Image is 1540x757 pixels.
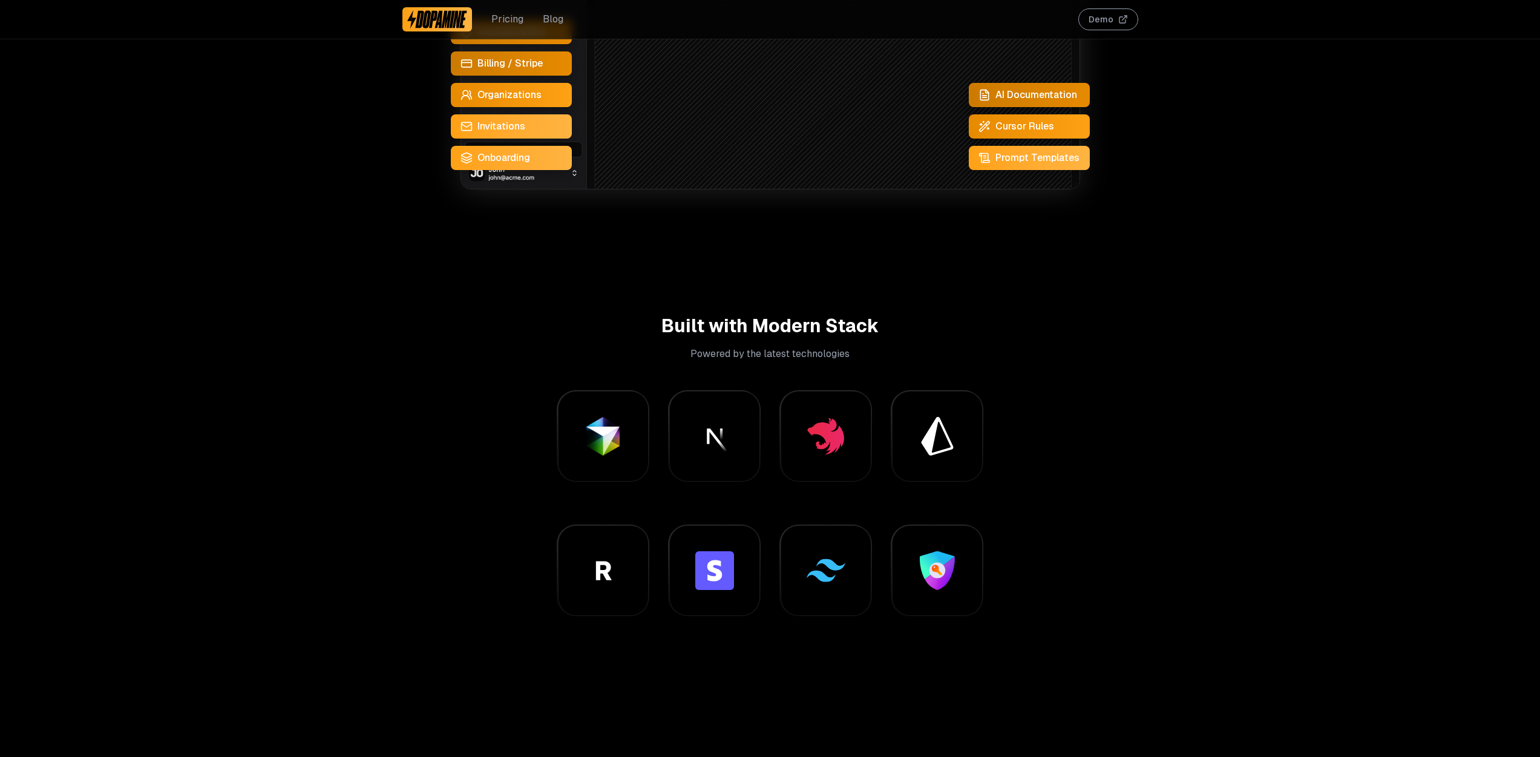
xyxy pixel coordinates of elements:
[995,88,1077,102] span: AI Documentation
[491,12,523,27] a: Pricing
[543,12,563,27] a: Blog
[477,56,543,71] span: Billing / Stripe
[402,315,1138,337] h2: Built with Modern Stack
[402,347,1138,361] p: Powered by the latest technologies
[477,151,530,165] span: Onboarding
[477,119,525,134] span: Invitations
[1078,8,1138,30] button: Demo
[451,51,572,76] a: Billing / Stripe
[407,10,468,29] img: Dopamine
[477,88,542,102] span: Organizations
[995,151,1080,165] span: Prompt Templates
[995,119,1054,134] span: Cursor Rules
[402,7,473,31] a: Dopamine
